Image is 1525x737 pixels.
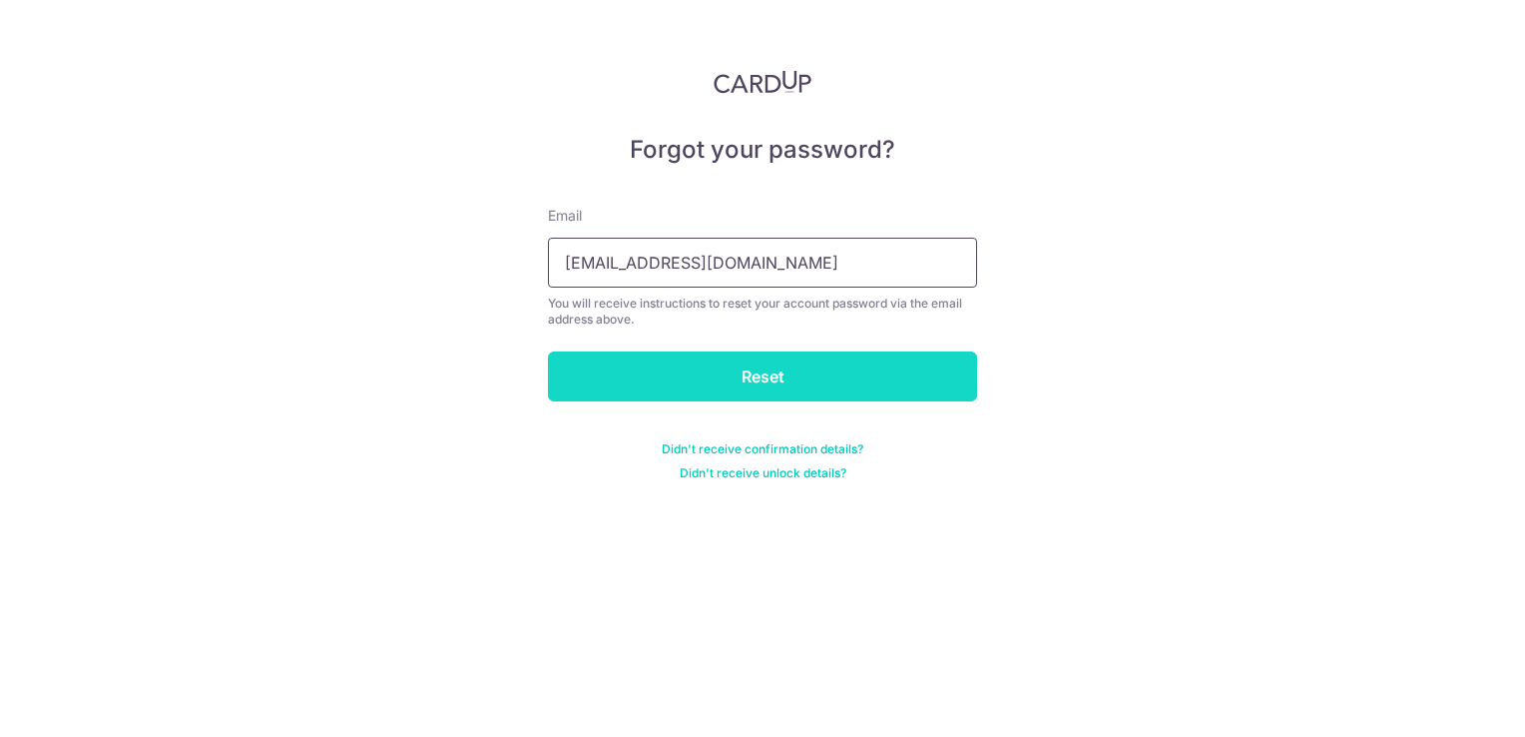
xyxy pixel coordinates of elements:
[548,206,582,226] label: Email
[548,238,977,288] input: Enter your Email
[548,134,977,166] h5: Forgot your password?
[548,352,977,401] input: Reset
[714,70,811,94] img: CardUp Logo
[548,296,977,328] div: You will receive instructions to reset your account password via the email address above.
[680,465,846,481] a: Didn't receive unlock details?
[662,441,863,457] a: Didn't receive confirmation details?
